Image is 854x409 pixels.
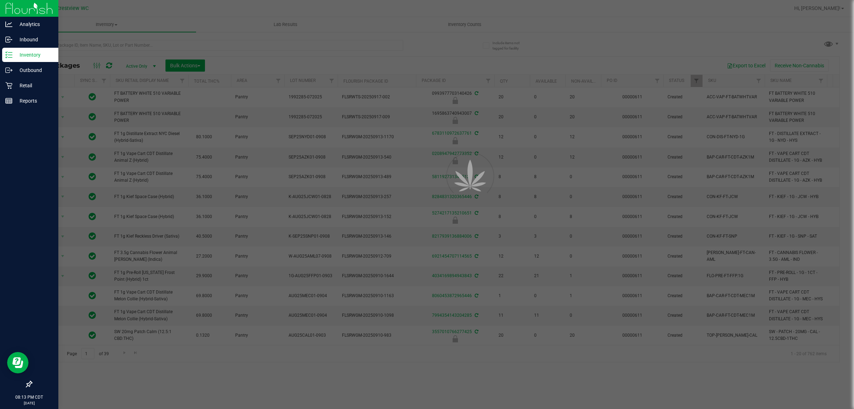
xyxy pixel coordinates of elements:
[3,394,55,400] p: 08:13 PM CDT
[12,51,55,59] p: Inventory
[5,97,12,104] inline-svg: Reports
[5,21,12,28] inline-svg: Analytics
[5,51,12,58] inline-svg: Inventory
[7,352,28,373] iframe: Resource center
[12,35,55,44] p: Inbound
[5,82,12,89] inline-svg: Retail
[12,66,55,74] p: Outbound
[12,20,55,29] p: Analytics
[12,97,55,105] p: Reports
[5,67,12,74] inline-svg: Outbound
[5,36,12,43] inline-svg: Inbound
[12,81,55,90] p: Retail
[3,400,55,406] p: [DATE]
